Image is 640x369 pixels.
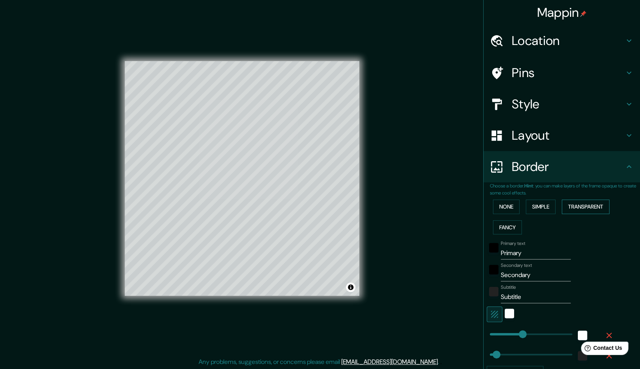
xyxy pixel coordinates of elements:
div: Layout [484,120,640,151]
h4: Layout [512,128,624,143]
div: . [439,357,440,367]
p: Choose a border. : you can make layers of the frame opaque to create some cool effects. [490,182,640,196]
b: Hint [524,183,533,189]
h4: Location [512,33,624,49]
h4: Border [512,159,624,175]
h4: Mappin [537,5,587,20]
p: Any problems, suggestions, or concerns please email . [199,357,439,367]
button: Toggle attribution [346,283,355,292]
button: white [578,331,587,340]
button: Transparent [562,200,610,214]
button: color-222222 [489,287,498,296]
label: Primary text [501,240,525,247]
div: Border [484,151,640,182]
label: Secondary text [501,262,532,269]
h4: Pins [512,65,624,81]
button: white [505,309,514,318]
a: [EMAIL_ADDRESS][DOMAIN_NAME] [341,358,438,366]
label: Subtitle [501,284,516,291]
img: pin-icon.png [580,11,586,17]
div: Location [484,25,640,56]
div: Style [484,88,640,120]
button: Fancy [493,220,522,235]
button: black [489,265,498,274]
iframe: Help widget launcher [570,338,631,360]
h4: Style [512,96,624,112]
button: black [489,243,498,252]
div: . [440,357,442,367]
button: Simple [526,200,556,214]
button: None [493,200,520,214]
div: Pins [484,57,640,88]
